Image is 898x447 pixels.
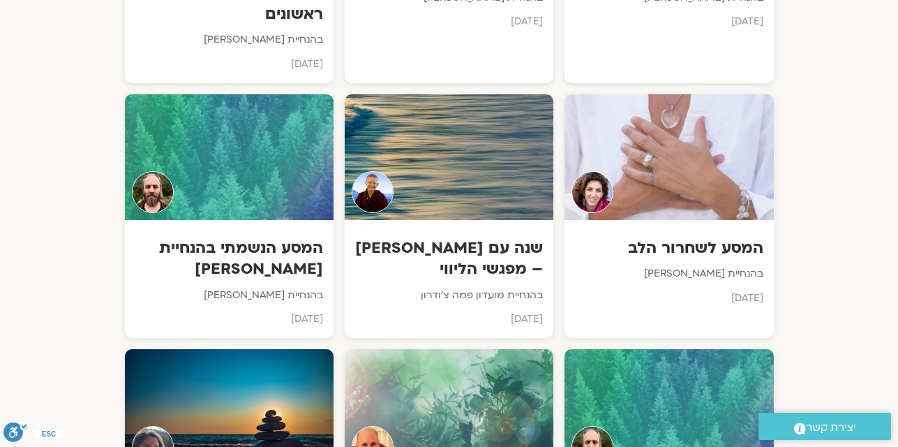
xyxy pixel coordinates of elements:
[575,13,763,30] p: [DATE]
[355,237,543,279] h3: שנה עם [PERSON_NAME] – מפגשי הליווי
[125,94,334,338] a: Teacherהמסע הנשמתי בהנחיית [PERSON_NAME]בהנחיית [PERSON_NAME][DATE]
[352,171,394,213] img: Teacher
[135,237,323,279] h3: המסע הנשמתי בהנחיית [PERSON_NAME]
[355,287,543,304] p: בהנחיית מועדון פמה צ'ודרון
[135,311,323,328] p: [DATE]
[806,418,856,437] span: יצירת קשר
[132,171,174,213] img: Teacher
[345,94,553,338] a: Teacherשנה עם [PERSON_NAME] – מפגשי הליוויבהנחיית מועדון פמה צ'ודרון[DATE]
[135,31,323,48] p: בהנחיית [PERSON_NAME]
[355,311,543,328] p: [DATE]
[355,13,543,30] p: [DATE]
[575,237,763,258] h3: המסע לשחרור הלב
[575,290,763,307] p: [DATE]
[758,413,891,440] a: יצירת קשר
[135,287,323,304] p: בהנחיית [PERSON_NAME]
[135,56,323,73] p: [DATE]
[575,265,763,282] p: בהנחיית [PERSON_NAME]
[571,171,613,213] img: Teacher
[564,94,773,338] a: Teacherהמסע לשחרור הלבבהנחיית [PERSON_NAME][DATE]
